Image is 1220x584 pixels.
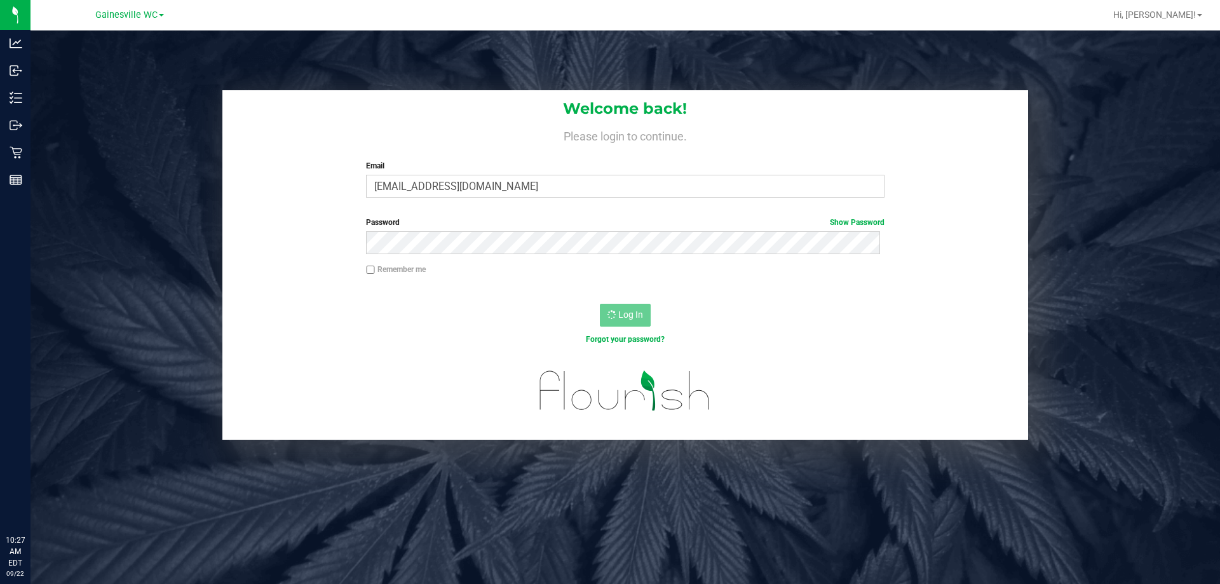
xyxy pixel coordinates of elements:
[10,119,22,132] inline-svg: Outbound
[366,160,884,172] label: Email
[222,127,1028,142] h4: Please login to continue.
[830,218,884,227] a: Show Password
[366,218,400,227] span: Password
[524,358,726,423] img: flourish_logo.svg
[618,309,643,320] span: Log In
[366,264,426,275] label: Remember me
[222,100,1028,117] h1: Welcome back!
[10,37,22,50] inline-svg: Analytics
[1113,10,1196,20] span: Hi, [PERSON_NAME]!
[10,173,22,186] inline-svg: Reports
[6,534,25,569] p: 10:27 AM EDT
[10,92,22,104] inline-svg: Inventory
[366,266,375,275] input: Remember me
[10,146,22,159] inline-svg: Retail
[6,569,25,578] p: 09/22
[586,335,665,344] a: Forgot your password?
[95,10,158,20] span: Gainesville WC
[600,304,651,327] button: Log In
[10,64,22,77] inline-svg: Inbound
